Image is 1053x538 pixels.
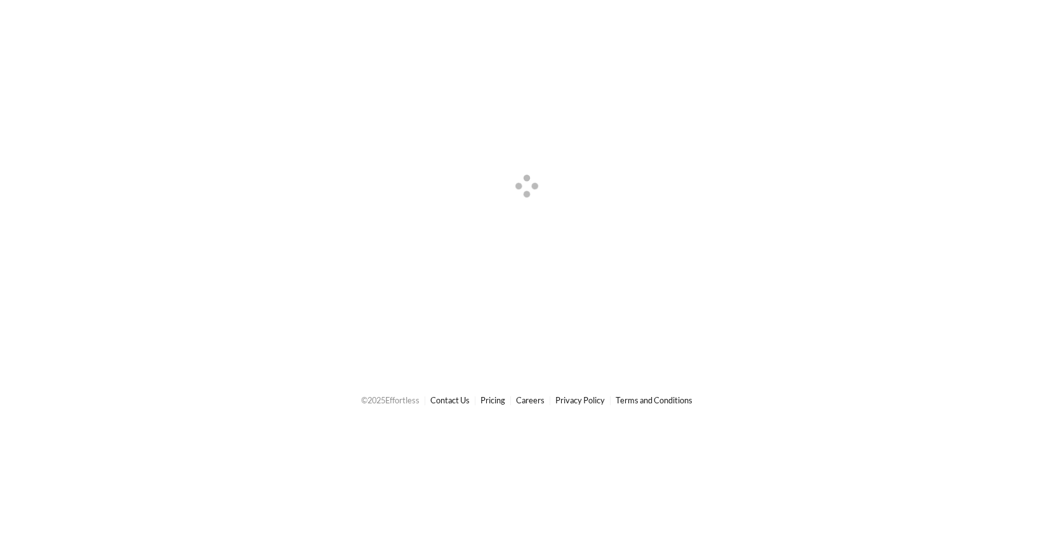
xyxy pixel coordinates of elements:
[555,395,605,405] a: Privacy Policy
[361,395,420,405] span: © 2025 Effortless
[430,395,470,405] a: Contact Us
[616,395,692,405] a: Terms and Conditions
[480,395,505,405] a: Pricing
[516,395,545,405] a: Careers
